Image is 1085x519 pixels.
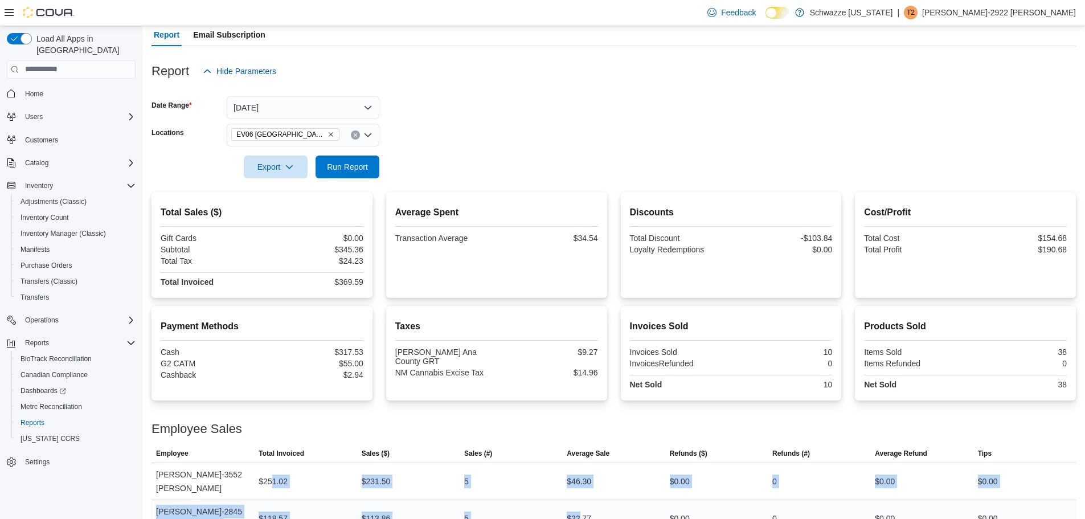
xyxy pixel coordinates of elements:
[864,320,1067,333] h2: Products Sold
[21,110,47,124] button: Users
[21,156,53,170] button: Catalog
[11,194,140,210] button: Adjustments (Classic)
[11,258,140,273] button: Purchase Orders
[244,156,308,178] button: Export
[21,455,54,469] a: Settings
[864,234,963,243] div: Total Cost
[264,256,363,265] div: $24.23
[11,351,140,367] button: BioTrack Reconciliation
[362,449,390,458] span: Sales ($)
[395,320,598,333] h2: Taxes
[395,368,494,377] div: NM Cannabis Excise Tax
[16,416,49,430] a: Reports
[161,370,260,379] div: Cashback
[16,211,73,224] a: Inventory Count
[968,359,1067,368] div: 0
[21,133,136,147] span: Customers
[630,348,729,357] div: Invoices Sold
[2,453,140,470] button: Settings
[922,6,1076,19] p: [PERSON_NAME]-2922 [PERSON_NAME]
[25,457,50,467] span: Settings
[21,87,136,101] span: Home
[21,213,69,222] span: Inventory Count
[21,313,63,327] button: Operations
[21,455,136,469] span: Settings
[16,243,54,256] a: Manifests
[16,243,136,256] span: Manifests
[259,475,288,488] div: $251.02
[316,156,379,178] button: Run Report
[2,178,140,194] button: Inventory
[978,449,992,458] span: Tips
[810,6,893,19] p: Schwazze [US_STATE]
[32,33,136,56] span: Load All Apps in [GEOGRAPHIC_DATA]
[16,195,136,209] span: Adjustments (Classic)
[21,179,58,193] button: Inventory
[765,7,789,19] input: Dark Mode
[16,195,91,209] a: Adjustments (Classic)
[464,475,469,488] div: 5
[630,206,833,219] h2: Discounts
[152,128,184,137] label: Locations
[630,359,729,368] div: InvoicesRefunded
[16,259,136,272] span: Purchase Orders
[11,367,140,383] button: Canadian Compliance
[395,206,598,219] h2: Average Spent
[21,156,136,170] span: Catalog
[227,96,379,119] button: [DATE]
[904,6,918,19] div: Turner-2922 Ashby
[11,383,140,399] a: Dashboards
[161,320,363,333] h2: Payment Methods
[864,359,963,368] div: Items Refunded
[499,348,598,357] div: $9.27
[875,475,895,488] div: $0.00
[21,313,136,327] span: Operations
[16,352,136,366] span: BioTrack Reconciliation
[11,399,140,415] button: Metrc Reconciliation
[152,463,254,500] div: [PERSON_NAME]-3552 [PERSON_NAME]
[772,475,777,488] div: 0
[567,449,609,458] span: Average Sale
[733,380,832,389] div: 10
[21,402,82,411] span: Metrc Reconciliation
[907,6,915,19] span: T2
[264,359,363,368] div: $55.00
[630,380,662,389] strong: Net Sold
[2,335,140,351] button: Reports
[864,206,1067,219] h2: Cost/Profit
[16,291,54,304] a: Transfers
[21,229,106,238] span: Inventory Manager (Classic)
[236,129,325,140] span: EV06 [GEOGRAPHIC_DATA]
[978,475,998,488] div: $0.00
[264,277,363,287] div: $369.59
[327,131,334,138] button: Remove EV06 Las Cruces East from selection in this group
[161,206,363,219] h2: Total Sales ($)
[161,359,260,368] div: G2 CATM
[25,136,58,145] span: Customers
[21,110,136,124] span: Users
[193,23,265,46] span: Email Subscription
[21,261,72,270] span: Purchase Orders
[251,156,301,178] span: Export
[11,431,140,447] button: [US_STATE] CCRS
[23,7,74,18] img: Cova
[231,128,339,141] span: EV06 Las Cruces East
[327,161,368,173] span: Run Report
[11,415,140,431] button: Reports
[154,23,179,46] span: Report
[7,81,136,500] nav: Complex example
[16,368,136,382] span: Canadian Compliance
[25,338,49,348] span: Reports
[733,234,832,243] div: -$103.84
[630,245,729,254] div: Loyalty Redemptions
[21,277,77,286] span: Transfers (Classic)
[16,416,136,430] span: Reports
[161,234,260,243] div: Gift Cards
[968,245,1067,254] div: $190.68
[16,211,136,224] span: Inventory Count
[21,386,66,395] span: Dashboards
[16,227,110,240] a: Inventory Manager (Classic)
[733,359,832,368] div: 0
[152,422,242,436] h3: Employee Sales
[968,348,1067,357] div: 38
